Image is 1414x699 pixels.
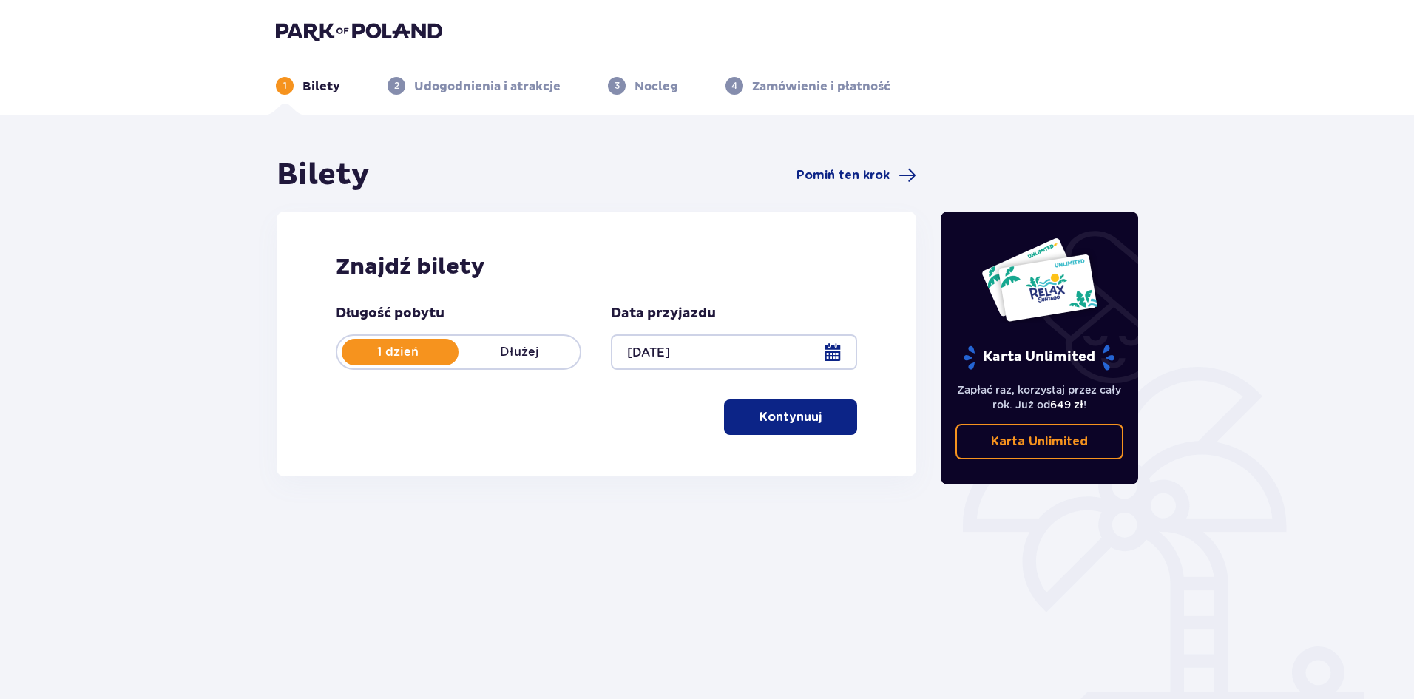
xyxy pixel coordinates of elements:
[731,79,737,92] p: 4
[760,409,822,425] p: Kontynuuj
[283,79,287,92] p: 1
[955,424,1124,459] a: Karta Unlimited
[337,344,459,360] p: 1 dzień
[962,345,1116,371] p: Karta Unlimited
[724,399,857,435] button: Kontynuuj
[796,167,890,183] span: Pomiń ten krok
[752,78,890,95] p: Zamówienie i płatność
[615,79,620,92] p: 3
[955,382,1124,412] p: Zapłać raz, korzystaj przez cały rok. Już od !
[276,21,442,41] img: Park of Poland logo
[302,78,340,95] p: Bilety
[635,78,678,95] p: Nocleg
[336,253,857,281] h2: Znajdź bilety
[414,78,561,95] p: Udogodnienia i atrakcje
[796,166,916,184] a: Pomiń ten krok
[991,433,1088,450] p: Karta Unlimited
[336,305,444,323] p: Długość pobytu
[277,157,370,194] h1: Bilety
[1050,399,1083,411] span: 649 zł
[611,305,716,323] p: Data przyjazdu
[394,79,399,92] p: 2
[459,344,580,360] p: Dłużej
